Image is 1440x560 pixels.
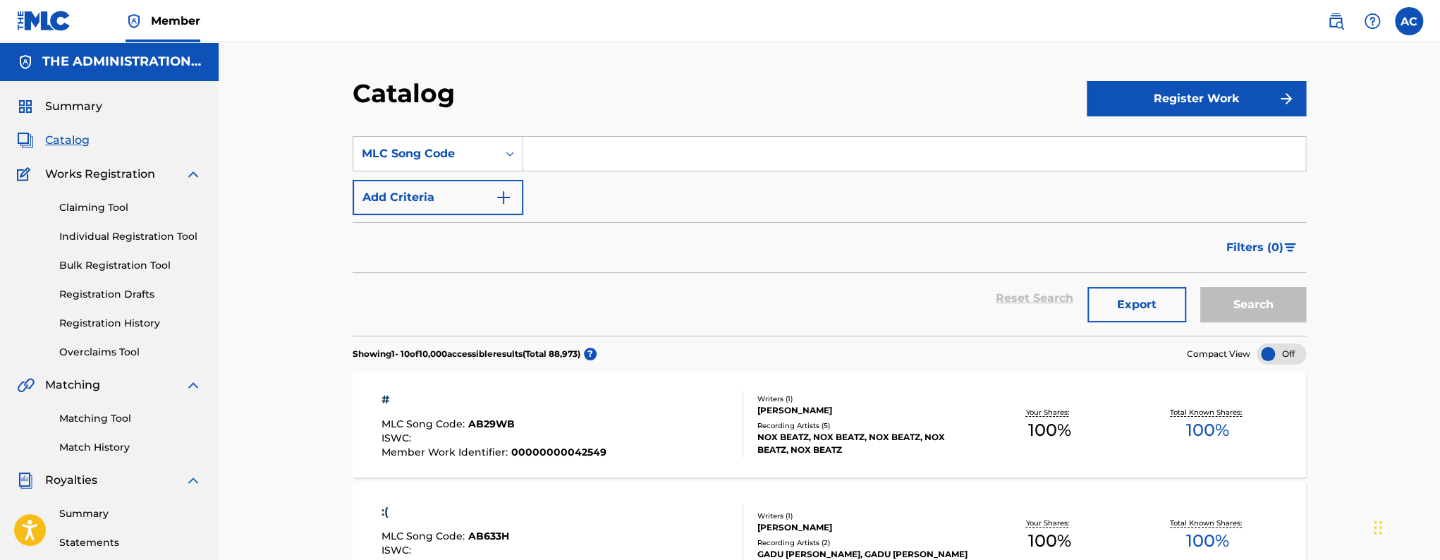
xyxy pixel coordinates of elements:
[59,411,202,426] a: Matching Tool
[17,132,34,149] img: Catalog
[1364,13,1381,30] img: help
[1358,7,1386,35] div: Help
[353,372,1306,477] a: #MLC Song Code:AB29WBISWC:Member Work Identifier:00000000042549Writers (1)[PERSON_NAME]Recording ...
[362,145,489,162] div: MLC Song Code
[151,13,200,29] span: Member
[1369,492,1440,560] iframe: Chat Widget
[511,446,606,458] span: 00000000042549
[1027,418,1070,443] span: 100 %
[1087,81,1306,116] button: Register Work
[1395,7,1423,35] div: User Menu
[468,530,509,542] span: AB633H
[45,132,90,149] span: Catalog
[1026,518,1073,528] p: Your Shares:
[382,530,468,542] span: MLC Song Code :
[382,446,511,458] span: Member Work Identifier :
[353,180,523,215] button: Add Criteria
[382,391,606,408] div: #
[17,132,90,149] a: CatalogCatalog
[1327,13,1344,30] img: search
[126,13,142,30] img: Top Rightsholder
[468,418,515,430] span: AB29WB
[59,287,202,302] a: Registration Drafts
[1186,528,1229,554] span: 100 %
[757,431,970,456] div: NOX BEATZ, NOX BEATZ, NOX BEATZ, NOX BEATZ, NOX BEATZ
[59,229,202,244] a: Individual Registration Tool
[59,258,202,273] a: Bulk Registration Tool
[382,432,415,444] span: ISWC :
[584,348,597,360] span: ?
[495,189,512,206] img: 9d2ae6d4665cec9f34b9.svg
[1322,7,1350,35] a: Public Search
[1374,506,1382,549] div: Drag
[353,136,1306,336] form: Search Form
[185,472,202,489] img: expand
[1187,348,1250,360] span: Compact View
[757,394,970,404] div: Writers ( 1 )
[17,98,34,115] img: Summary
[1170,407,1245,418] p: Total Known Shares:
[757,511,970,521] div: Writers ( 1 )
[1087,287,1186,322] button: Export
[1186,418,1229,443] span: 100 %
[353,348,580,360] p: Showing 1 - 10 of 10,000 accessible results (Total 88,973 )
[59,506,202,521] a: Summary
[1026,407,1073,418] p: Your Shares:
[17,166,35,183] img: Works Registration
[59,535,202,550] a: Statements
[59,316,202,331] a: Registration History
[42,54,202,70] h5: THE ADMINISTRATION MP INC
[59,200,202,215] a: Claiming Tool
[382,504,509,521] div: :(
[1218,230,1306,265] button: Filters (0)
[17,472,34,489] img: Royalties
[1278,90,1295,107] img: f7272a7cc735f4ea7f67.svg
[757,404,970,417] div: [PERSON_NAME]
[17,11,71,31] img: MLC Logo
[382,544,415,556] span: ISWC :
[185,377,202,394] img: expand
[1170,518,1245,528] p: Total Known Shares:
[59,345,202,360] a: Overclaims Tool
[45,377,100,394] span: Matching
[45,472,97,489] span: Royalties
[757,537,970,548] div: Recording Artists ( 2 )
[1027,528,1070,554] span: 100 %
[185,166,202,183] img: expand
[17,98,102,115] a: SummarySummary
[353,78,462,109] h2: Catalog
[17,54,34,71] img: Accounts
[45,98,102,115] span: Summary
[59,440,202,455] a: Match History
[45,166,155,183] span: Works Registration
[757,420,970,431] div: Recording Artists ( 5 )
[17,377,35,394] img: Matching
[757,521,970,534] div: [PERSON_NAME]
[1226,239,1283,256] span: Filters ( 0 )
[1284,243,1296,252] img: filter
[382,418,468,430] span: MLC Song Code :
